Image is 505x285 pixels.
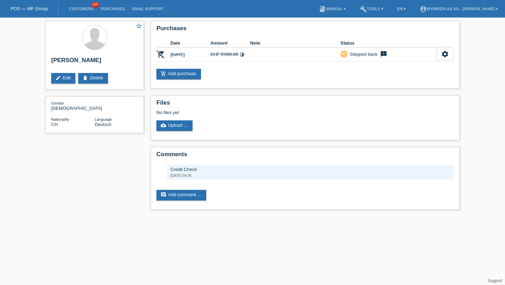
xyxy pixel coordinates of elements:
th: Status [341,39,436,47]
div: No files yet [156,110,371,115]
i: edit [55,75,61,81]
a: account_circleMybikeplan AG - [PERSON_NAME] ▾ [416,7,501,11]
i: POSP00027593 [156,50,165,58]
a: bookManual ▾ [315,7,349,11]
a: POS — MF Group [11,6,48,11]
i: account_circle [420,6,427,13]
a: Customers [66,7,97,11]
i: build [360,6,367,13]
th: Note [250,39,341,47]
i: cloud_upload [161,122,166,128]
a: Support [487,278,502,283]
a: Email Support [128,7,167,11]
div: [DATE] 04:06 [170,174,450,178]
a: buildTools ▾ [356,7,387,11]
h2: Purchases [156,25,454,35]
span: Language [95,117,112,121]
h2: [PERSON_NAME] [51,57,138,67]
span: 100 [91,2,100,8]
i: feedback [379,51,388,58]
a: commentAdd comment ... [156,190,206,200]
span: Nationality [51,117,69,121]
div: [DEMOGRAPHIC_DATA] [51,100,95,111]
h2: Files [156,99,454,110]
a: add_shopping_cartAdd purchase [156,69,201,79]
td: CHF 5'000.00 [210,47,250,62]
a: deleteDelete [78,73,108,84]
a: EN ▾ [394,7,409,11]
span: Switzerland [51,122,58,127]
a: cloud_uploadUpload ... [156,120,193,131]
a: star_border [136,23,142,30]
th: Amount [210,39,250,47]
div: Stepped back [348,51,378,58]
span: Deutsch [95,122,112,127]
h2: Comments [156,151,454,161]
i: book [319,6,326,13]
i: Instalments (48 instalments) [240,52,245,57]
th: Date [170,39,210,47]
i: star_border [136,23,142,29]
i: add_shopping_cart [161,71,166,77]
i: undo [342,51,346,56]
a: Purchases [97,7,128,11]
div: Credit Check [170,167,450,172]
td: [DATE] [170,47,210,62]
a: editEdit [51,73,75,84]
i: comment [161,192,166,198]
i: settings [441,50,449,58]
i: delete [82,75,88,81]
span: Gender [51,101,64,105]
